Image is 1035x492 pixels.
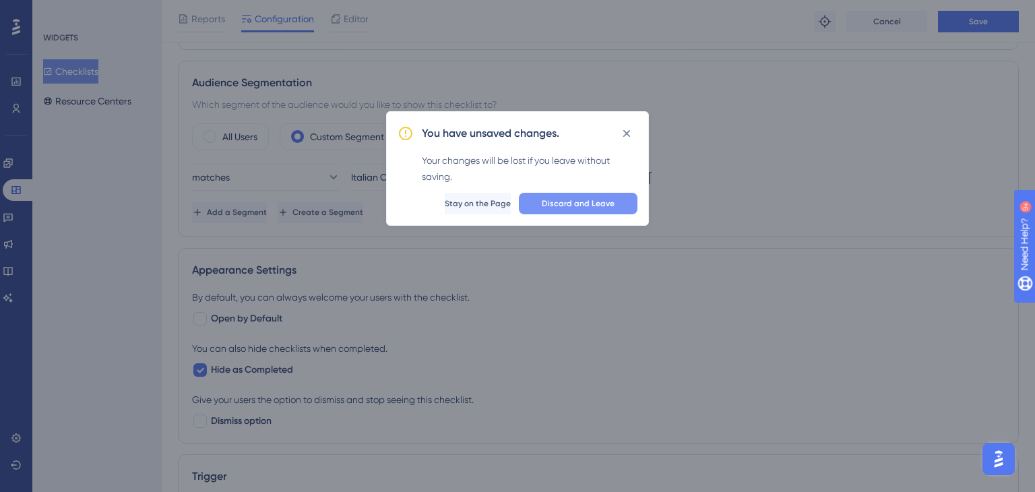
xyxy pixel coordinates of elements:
[445,198,511,209] span: Stay on the Page
[92,7,100,18] div: 9+
[542,198,615,209] span: Discard and Leave
[32,3,84,20] span: Need Help?
[978,439,1019,479] iframe: UserGuiding AI Assistant Launcher
[422,125,559,142] h2: You have unsaved changes.
[422,152,637,185] div: Your changes will be lost if you leave without saving.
